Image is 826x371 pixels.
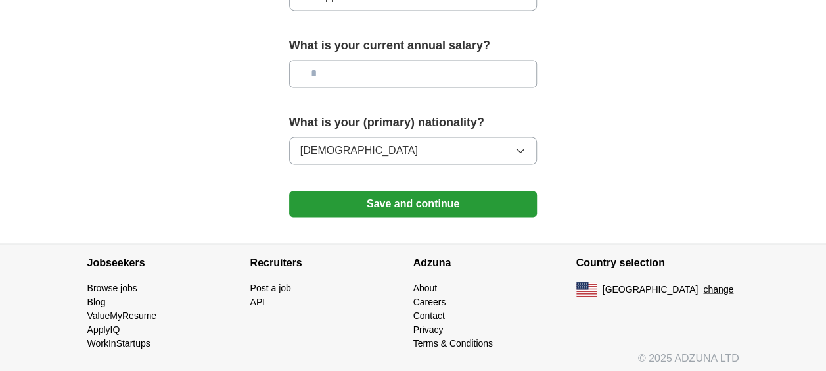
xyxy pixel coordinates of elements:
button: [DEMOGRAPHIC_DATA] [289,137,538,164]
img: US flag [576,281,597,297]
button: Save and continue [289,191,538,217]
span: [DEMOGRAPHIC_DATA] [300,143,418,159]
a: Privacy [413,324,444,334]
a: ValueMyResume [87,310,157,320]
a: Contact [413,310,445,320]
a: Browse jobs [87,282,137,293]
a: Blog [87,296,106,307]
button: change [703,282,733,296]
a: About [413,282,438,293]
h4: Country selection [576,244,739,281]
a: API [250,296,265,307]
a: Terms & Conditions [413,337,493,348]
a: Careers [413,296,446,307]
a: Post a job [250,282,291,293]
label: What is your (primary) nationality? [289,114,538,132]
a: ApplyIQ [87,324,120,334]
a: WorkInStartups [87,337,150,348]
span: [GEOGRAPHIC_DATA] [603,282,699,296]
label: What is your current annual salary? [289,37,538,55]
